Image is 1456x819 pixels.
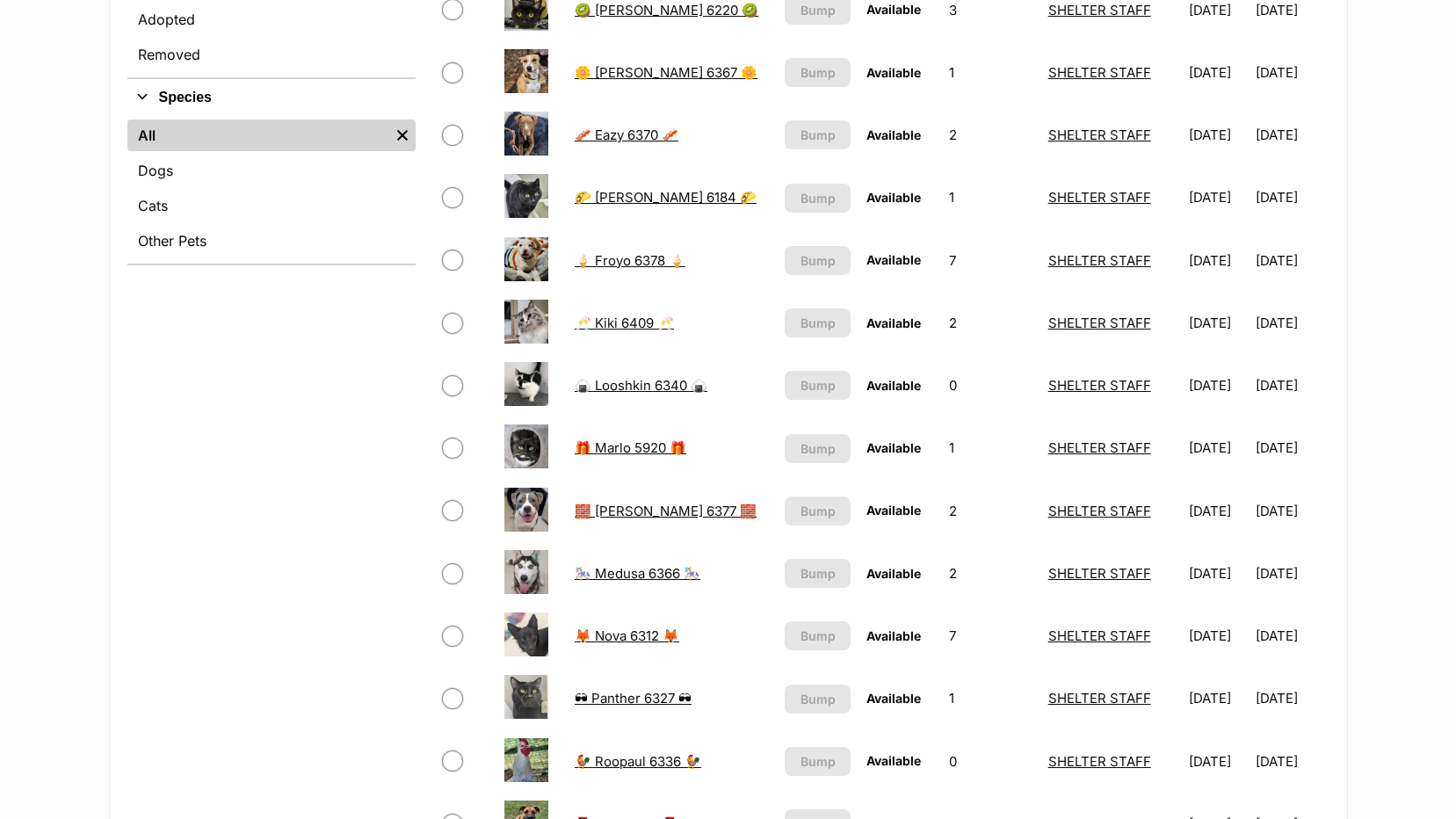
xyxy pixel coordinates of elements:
a: SHELTER STAFF [1048,690,1151,707]
td: 1 [942,42,1039,103]
a: Adopted [127,4,416,35]
button: Bump [785,747,850,776]
a: 🎠 Medusa 6366 🎠 [575,565,700,582]
td: [DATE] [1256,543,1328,604]
a: Cats [127,190,416,221]
a: SHELTER STAFF [1048,127,1151,143]
td: [DATE] [1256,605,1328,666]
td: [DATE] [1256,230,1328,291]
button: Bump [785,184,850,213]
button: Bump [785,58,850,87]
td: 1 [942,167,1039,228]
a: SHELTER STAFF [1048,439,1151,456]
a: 🥝 [PERSON_NAME] 6220 🥝 [575,2,758,18]
td: 0 [942,355,1039,416]
a: SHELTER STAFF [1048,627,1151,644]
td: [DATE] [1182,230,1254,291]
a: Other Pets [127,225,416,257]
span: Bump [800,314,836,332]
button: Bump [785,371,850,400]
td: [DATE] [1182,355,1254,416]
button: Bump [785,120,850,149]
a: 🍙 Looshkin 6340 🍙 [575,377,707,394]
td: [DATE] [1182,543,1254,604]
td: [DATE] [1182,293,1254,353]
a: 🐓 Roopaul 6336 🐓 [575,753,701,770]
td: [DATE] [1256,167,1328,228]
td: 1 [942,417,1039,478]
td: [DATE] [1256,42,1328,103]
button: Bump [785,434,850,463]
span: Available [866,503,921,518]
span: Available [866,628,921,643]
button: Bump [785,308,850,337]
span: Available [866,315,921,330]
td: [DATE] [1256,355,1328,416]
a: 🌼 [PERSON_NAME] 6367 🌼 [575,64,757,81]
td: [DATE] [1182,167,1254,228]
span: Available [866,378,921,393]
td: [DATE] [1182,417,1254,478]
td: [DATE] [1256,293,1328,353]
span: Available [866,753,921,768]
span: Bump [800,627,836,645]
a: SHELTER STAFF [1048,252,1151,269]
span: Available [866,440,921,455]
td: [DATE] [1182,668,1254,728]
span: Bump [800,439,836,458]
td: 2 [942,543,1039,604]
span: Bump [800,690,836,708]
a: All [127,120,389,151]
td: [DATE] [1256,481,1328,541]
td: [DATE] [1182,731,1254,792]
span: Bump [800,376,836,395]
span: Available [866,65,921,80]
td: [DATE] [1256,668,1328,728]
a: Dogs [127,155,416,186]
span: Bump [800,126,836,144]
a: SHELTER STAFF [1048,377,1151,394]
span: Bump [800,189,836,207]
td: 1 [942,668,1039,728]
a: 🧱 [PERSON_NAME] 6377 🧱 [575,503,757,519]
button: Bump [785,685,850,714]
span: Bump [800,502,836,520]
td: [DATE] [1256,731,1328,792]
a: 🦊 Nova 6312 🦊 [575,627,679,644]
a: 🥓 Eazy 6370 🥓 [575,127,678,143]
td: [DATE] [1182,605,1254,666]
span: Available [866,2,921,17]
span: Bump [800,564,836,583]
span: Bump [800,1,836,19]
span: Available [866,566,921,581]
button: Bump [785,496,850,525]
td: [DATE] [1256,105,1328,165]
a: 🥂 Kiki 6409 🥂 [575,315,674,331]
a: 🌮 [PERSON_NAME] 6184 🌮 [575,189,757,206]
a: SHELTER STAFF [1048,503,1151,519]
span: Available [866,252,921,267]
a: 🕶 Panther 6327 🕶 [575,690,692,707]
td: [DATE] [1182,481,1254,541]
span: Available [866,190,921,205]
div: Species [127,116,416,264]
a: SHELTER STAFF [1048,189,1151,206]
span: Bump [800,63,836,82]
a: SHELTER STAFF [1048,753,1151,770]
button: Bump [785,621,850,650]
td: [DATE] [1182,105,1254,165]
a: SHELTER STAFF [1048,565,1151,582]
span: Available [866,691,921,706]
td: 7 [942,230,1039,291]
a: 🎁 Marlo 5920 🎁 [575,439,686,456]
button: Bump [785,246,850,275]
a: SHELTER STAFF [1048,315,1151,331]
td: 2 [942,481,1039,541]
td: 0 [942,731,1039,792]
span: Bump [800,251,836,270]
button: Species [127,86,416,109]
a: Remove filter [389,120,416,151]
a: 🍦 Froyo 6378 🍦 [575,252,685,269]
td: 7 [942,605,1039,666]
span: Bump [800,752,836,771]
